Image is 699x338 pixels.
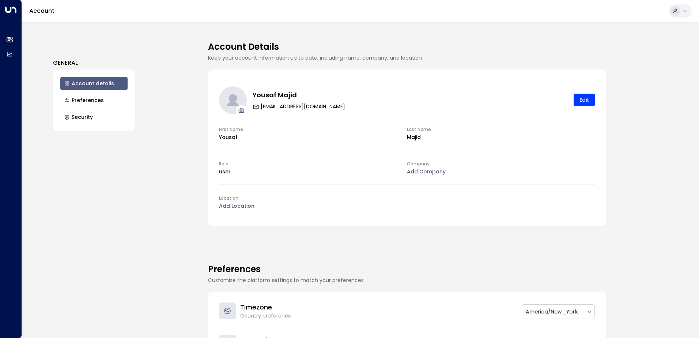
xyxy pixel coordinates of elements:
button: Preferences [60,94,128,107]
p: Majid [407,134,595,141]
label: Last Name [407,126,431,132]
h4: Preferences [208,263,606,276]
p: Yousaf [219,134,407,141]
h3: GENERAL [53,59,135,67]
label: Location [219,195,238,201]
button: Account details [60,77,128,90]
span: Keep your account information up to date, including name, company, and location [208,54,422,61]
label: Company [407,161,430,167]
span: Add Location [219,202,254,210]
button: Edit [574,94,595,106]
h4: Account Details [208,40,606,53]
p: Country preference [240,312,291,320]
span: Customize the platform settings to match your preferences [208,277,364,284]
p: user [219,168,407,176]
a: Account [29,7,54,15]
label: Role [219,161,228,167]
button: Security [60,110,128,124]
h3: Timezone [240,302,291,312]
span: Add Company [407,168,446,175]
h3: Yousaf Majid [253,90,345,100]
span: [EMAIL_ADDRESS][DOMAIN_NAME] [253,103,345,110]
label: First Name [219,126,243,132]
